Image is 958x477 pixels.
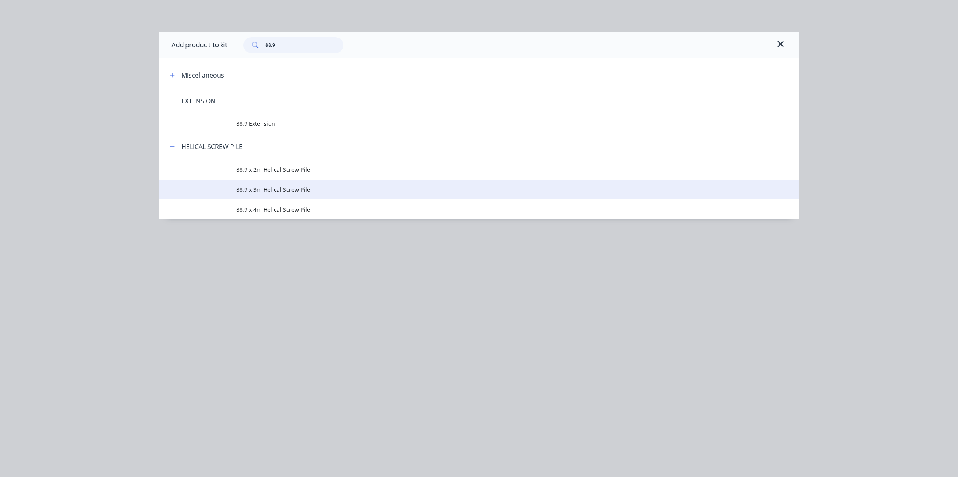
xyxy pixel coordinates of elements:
[181,96,215,106] div: EXTENSION
[181,70,224,80] div: Miscellaneous
[236,205,686,214] span: 88.9 x 4m Helical Screw Pile
[171,40,227,50] div: Add product to kit
[265,37,343,53] input: Search...
[236,165,686,174] span: 88.9 x 2m Helical Screw Pile
[181,142,243,151] div: HELICAL SCREW PILE
[236,185,686,194] span: 88.9 x 3m Helical Screw Pile
[236,119,686,128] span: 88.9 Extension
